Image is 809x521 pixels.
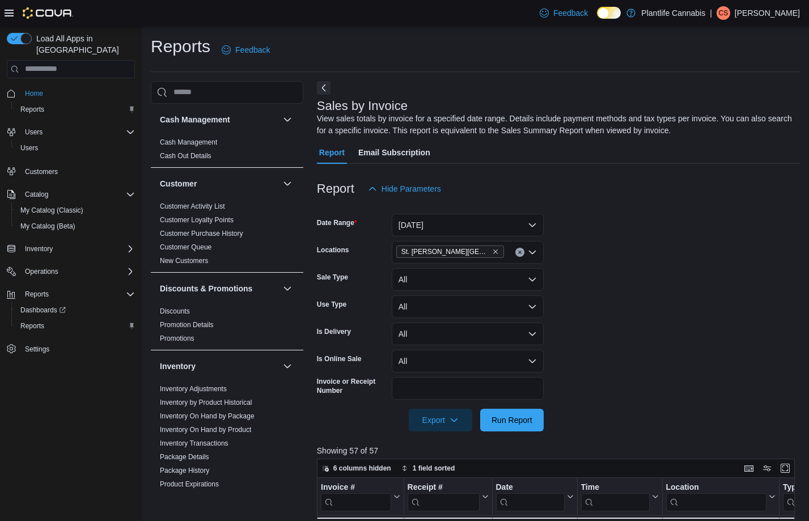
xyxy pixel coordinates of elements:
[160,467,209,475] a: Package History
[20,242,135,256] span: Inventory
[409,409,472,431] button: Export
[317,182,354,196] h3: Report
[151,35,210,58] h1: Reports
[401,246,490,257] span: St. [PERSON_NAME][GEOGRAPHIC_DATA]
[281,282,294,295] button: Discounts & Promotions
[20,105,44,114] span: Reports
[25,167,58,176] span: Customers
[317,99,408,113] h3: Sales by Invoice
[319,141,345,164] span: Report
[20,206,83,215] span: My Catalog (Classic)
[581,482,649,493] div: Time
[641,6,705,20] p: Plantlife Cannabis
[778,461,792,475] button: Enter fullscreen
[20,342,135,356] span: Settings
[160,307,190,316] span: Discounts
[20,306,66,315] span: Dashboards
[535,2,592,24] a: Feedback
[160,256,208,265] span: New Customers
[2,286,139,302] button: Reports
[160,114,278,125] button: Cash Management
[321,482,391,511] div: Invoice #
[760,461,774,475] button: Display options
[160,138,217,146] a: Cash Management
[160,138,217,147] span: Cash Management
[20,188,135,201] span: Catalog
[11,202,139,218] button: My Catalog (Classic)
[16,103,49,116] a: Reports
[160,202,225,211] span: Customer Activity List
[407,482,479,511] div: Receipt # URL
[392,268,544,291] button: All
[317,81,331,95] button: Next
[581,482,658,511] button: Time
[20,222,75,231] span: My Catalog (Beta)
[495,482,573,511] button: Date
[160,243,211,251] a: Customer Queue
[160,321,214,329] a: Promotion Details
[16,219,135,233] span: My Catalog (Beta)
[11,218,139,234] button: My Catalog (Beta)
[11,318,139,334] button: Reports
[2,124,139,140] button: Users
[717,6,730,20] div: Charlotte Soukeroff
[23,7,73,19] img: Cova
[160,178,278,189] button: Customer
[321,482,391,493] div: Invoice #
[160,480,219,489] span: Product Expirations
[160,151,211,160] span: Cash Out Details
[20,242,57,256] button: Inventory
[407,482,479,493] div: Receipt #
[11,101,139,117] button: Reports
[20,287,53,301] button: Reports
[392,295,544,318] button: All
[413,464,455,473] span: 1 field sorted
[666,482,766,511] div: Location
[160,257,208,265] a: New Customers
[20,265,63,278] button: Operations
[160,216,234,224] a: Customer Loyalty Points
[160,398,252,407] span: Inventory by Product Historical
[160,439,228,448] span: Inventory Transactions
[160,114,230,125] h3: Cash Management
[392,350,544,372] button: All
[397,461,460,475] button: 1 field sorted
[16,103,135,116] span: Reports
[151,304,303,350] div: Discounts & Promotions
[160,283,252,294] h3: Discounts & Promotions
[160,494,211,502] a: Purchase Orders
[20,125,47,139] button: Users
[666,482,776,511] button: Location
[217,39,274,61] a: Feedback
[321,482,400,511] button: Invoice #
[160,215,234,225] span: Customer Loyalty Points
[16,303,70,317] a: Dashboards
[363,177,446,200] button: Hide Parameters
[735,6,800,20] p: [PERSON_NAME]
[160,152,211,160] a: Cash Out Details
[160,425,251,434] span: Inventory On Hand by Product
[20,321,44,331] span: Reports
[382,183,441,194] span: Hide Parameters
[597,7,621,19] input: Dark Mode
[281,113,294,126] button: Cash Management
[20,125,135,139] span: Users
[160,307,190,315] a: Discounts
[160,452,209,461] span: Package Details
[407,482,488,511] button: Receipt #
[25,290,49,299] span: Reports
[16,319,49,333] a: Reports
[317,445,800,456] p: Showing 57 of 57
[20,188,53,201] button: Catalog
[317,300,346,309] label: Use Type
[492,414,532,426] span: Run Report
[16,319,135,333] span: Reports
[392,214,544,236] button: [DATE]
[317,113,794,137] div: View sales totals by invoice for a specified date range. Details include payment methods and tax ...
[317,273,348,282] label: Sale Type
[495,482,564,511] div: Date
[317,245,349,255] label: Locations
[25,128,43,137] span: Users
[160,399,252,406] a: Inventory by Product Historical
